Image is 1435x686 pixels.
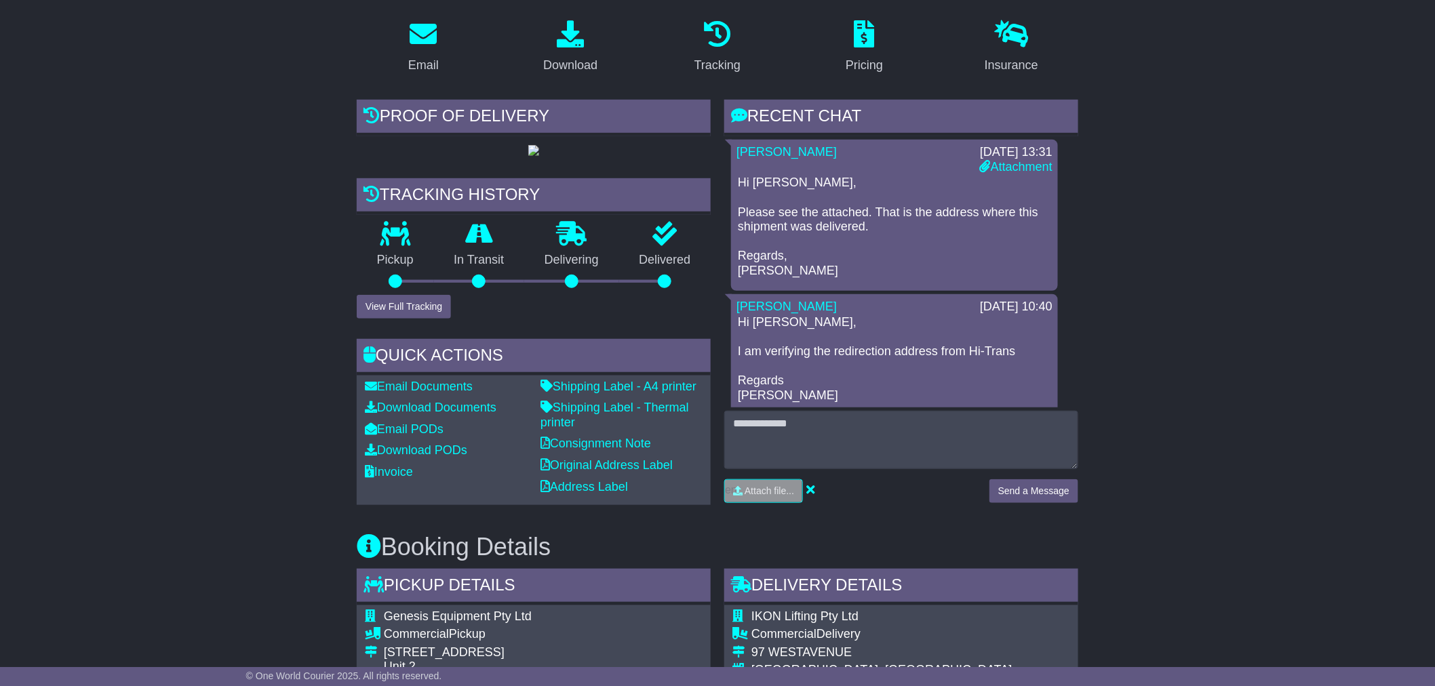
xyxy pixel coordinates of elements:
[384,627,591,642] div: Pickup
[751,627,817,641] span: Commercial
[357,178,711,215] div: Tracking history
[980,160,1053,174] a: Attachment
[540,437,651,450] a: Consignment Note
[751,645,1059,660] div: 97 WESTAVENUE
[738,315,1051,403] p: Hi [PERSON_NAME], I am verifying the redirection address from Hi-Trans Regards [PERSON_NAME]
[694,56,741,75] div: Tracking
[540,458,673,472] a: Original Address Label
[246,670,442,681] span: © One World Courier 2025. All rights reserved.
[357,295,451,319] button: View Full Tracking
[357,569,711,605] div: Pickup Details
[540,480,628,493] a: Address Label
[365,465,413,479] a: Invoice
[985,56,1038,75] div: Insurance
[751,609,859,623] span: IKON Lifting Pty Ltd
[736,300,837,313] a: [PERSON_NAME]
[384,645,591,660] div: [STREET_ADDRESS]
[686,16,749,79] a: Tracking
[980,145,1053,160] div: [DATE] 13:31
[384,627,449,641] span: Commercial
[751,663,1059,678] div: [GEOGRAPHIC_DATA], [GEOGRAPHIC_DATA]
[365,401,496,414] a: Download Documents
[540,380,696,393] a: Shipping Label - A4 printer
[357,253,434,268] p: Pickup
[738,176,1051,278] p: Hi [PERSON_NAME], Please see the attached. That is the address where this shipment was delivered....
[357,100,711,136] div: Proof of Delivery
[357,339,711,376] div: Quick Actions
[543,56,597,75] div: Download
[365,422,444,436] a: Email PODs
[976,16,1047,79] a: Insurance
[399,16,448,79] a: Email
[540,401,689,429] a: Shipping Label - Thermal printer
[989,479,1078,503] button: Send a Message
[837,16,892,79] a: Pricing
[724,100,1078,136] div: RECENT CHAT
[724,569,1078,605] div: Delivery Details
[528,145,539,156] img: GetPodImage
[408,56,439,75] div: Email
[357,533,1078,561] h3: Booking Details
[751,627,1059,642] div: Delivery
[434,253,525,268] p: In Transit
[534,16,606,79] a: Download
[980,300,1053,315] div: [DATE] 10:40
[365,443,467,457] a: Download PODs
[384,660,591,674] div: Unit 2
[365,380,473,393] a: Email Documents
[736,145,837,159] a: [PERSON_NAME]
[846,56,883,75] div: Pricing
[384,609,532,623] span: Genesis Equipment Pty Ltd
[619,253,711,268] p: Delivered
[524,253,619,268] p: Delivering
